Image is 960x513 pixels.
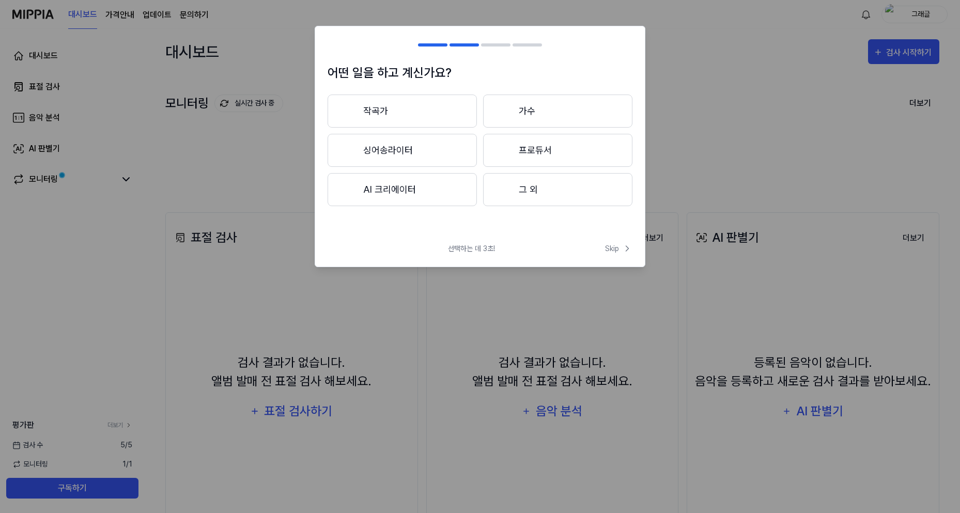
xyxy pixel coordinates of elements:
[328,64,632,82] h1: 어떤 일을 하고 계신가요?
[605,243,632,254] span: Skip
[483,134,632,167] button: 프로듀서
[328,173,477,206] button: AI 크리에이터
[603,243,632,254] button: Skip
[448,243,495,254] span: 선택하는 데 3초!
[328,95,477,128] button: 작곡가
[483,95,632,128] button: 가수
[483,173,632,206] button: 그 외
[328,134,477,167] button: 싱어송라이터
